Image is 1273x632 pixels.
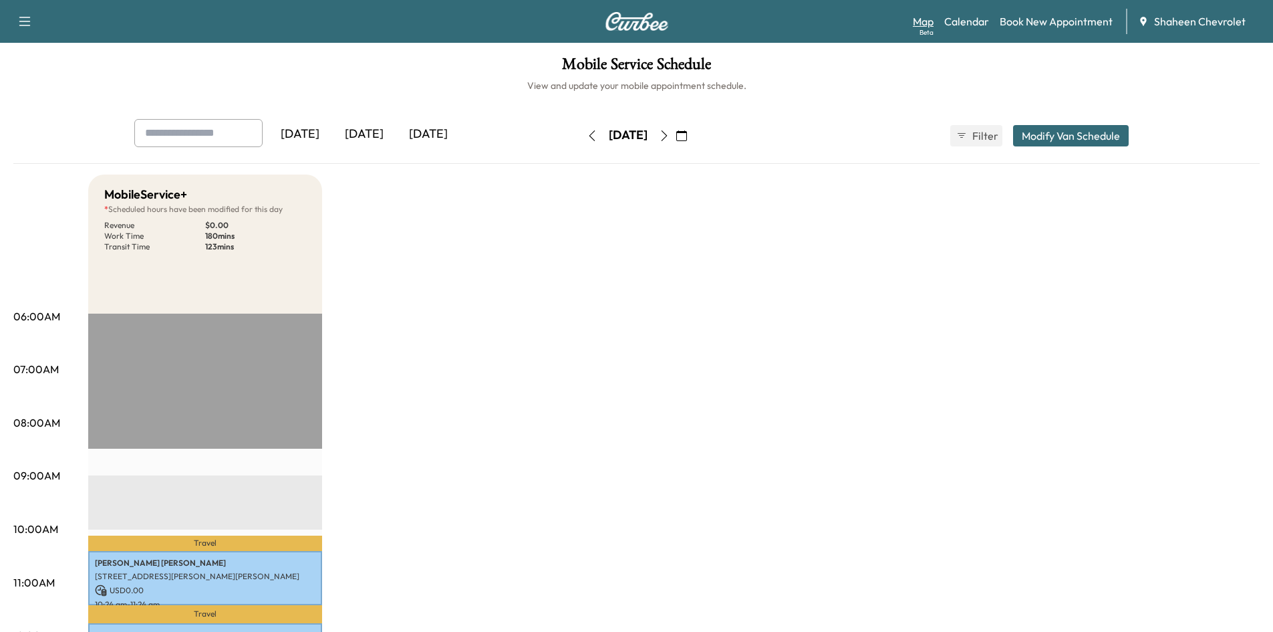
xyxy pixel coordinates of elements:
p: 123 mins [205,241,306,252]
p: 10:24 am - 11:24 am [95,599,315,610]
p: 07:00AM [13,361,59,377]
p: $ 0.00 [205,220,306,231]
p: 08:00AM [13,415,60,431]
h1: Mobile Service Schedule [13,56,1260,79]
p: USD 0.00 [95,585,315,597]
p: Revenue [104,220,205,231]
p: [STREET_ADDRESS][PERSON_NAME][PERSON_NAME] [95,571,315,582]
p: Work Time [104,231,205,241]
span: Shaheen Chevrolet [1154,13,1246,29]
button: Modify Van Schedule [1013,125,1129,146]
div: [DATE] [396,119,460,150]
a: Book New Appointment [1000,13,1113,29]
div: [DATE] [268,119,332,150]
div: [DATE] [332,119,396,150]
p: Scheduled hours have been modified for this day [104,204,306,215]
p: 06:00AM [13,308,60,324]
p: 11:00AM [13,574,55,591]
h5: MobileService+ [104,185,187,204]
p: [PERSON_NAME] [PERSON_NAME] [95,558,315,568]
a: Calendar [944,13,989,29]
p: 09:00AM [13,467,60,484]
img: Curbee Logo [605,12,669,31]
a: MapBeta [913,13,934,29]
p: Travel [88,605,322,623]
div: Beta [920,27,934,37]
p: Travel [88,536,322,551]
p: Transit Time [104,241,205,252]
span: Filter [972,128,996,144]
div: [DATE] [609,127,648,144]
button: Filter [950,125,1002,146]
p: 10:00AM [13,521,58,537]
p: 180 mins [205,231,306,241]
h6: View and update your mobile appointment schedule. [13,79,1260,92]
